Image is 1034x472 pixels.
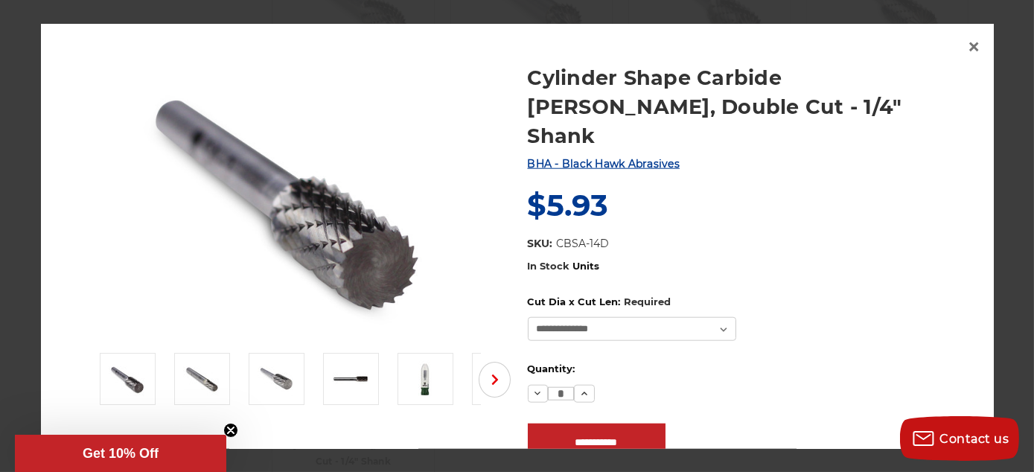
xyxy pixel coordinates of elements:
[528,295,971,310] label: Cut Dia x Cut Len:
[900,416,1019,461] button: Contact us
[332,360,369,398] img: Cylindrical shape carbide burr - 1/4 inch shank
[183,360,220,398] img: SA-1 cylinder tungsten carbide burr
[479,361,511,397] button: Next
[109,360,146,398] img: SA-3 Cylinder shape carbide bur 1/4" shank
[83,446,159,461] span: Get 10% Off
[528,187,609,223] span: $5.93
[528,157,680,170] a: BHA - Black Hawk Abrasives
[556,236,609,252] dd: CBSA-14D
[624,296,671,307] small: Required
[136,47,434,345] img: SA-3 Cylinder shape carbide bur 1/4" shank
[962,34,986,58] a: Close
[573,260,600,272] span: Units
[15,435,226,472] div: Get 10% OffClose teaser
[940,432,1009,446] span: Contact us
[528,63,971,150] a: Cylinder Shape Carbide [PERSON_NAME], Double Cut - 1/4" Shank
[223,423,238,438] button: Close teaser
[528,236,553,252] dt: SKU:
[967,31,980,60] span: ×
[528,362,971,377] label: Quantity:
[258,360,295,398] img: SA-5D cylinder shape carbide burr with 1/4 inch shank
[528,260,570,272] span: In Stock
[406,360,444,398] img: 1/4" cylinder shape double cut carbide bur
